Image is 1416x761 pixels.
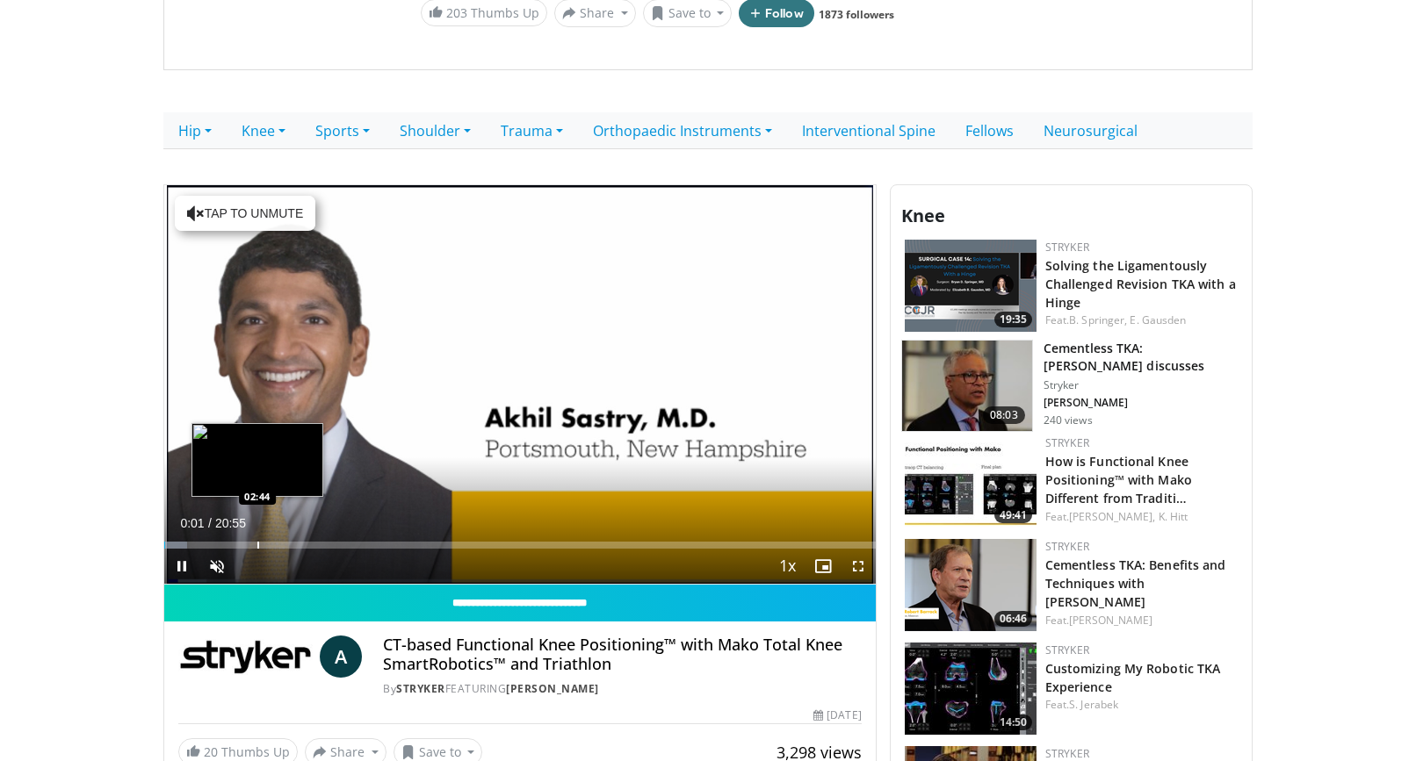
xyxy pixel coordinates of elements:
button: Tap to unmute [175,196,315,231]
a: Stryker [1045,240,1089,255]
a: 14:50 [905,643,1037,735]
a: Fellows [950,112,1029,149]
span: 20:55 [215,516,246,530]
a: Shoulder [385,112,486,149]
img: 26055920-f7a6-407f-820a-2bd18e419f3d.150x105_q85_crop-smart_upscale.jpg [905,643,1037,735]
img: image.jpeg [191,423,323,497]
a: 19:35 [905,240,1037,332]
a: How is Functional Knee Positioning™ with Mako Different from Traditi… [1045,453,1192,506]
a: [PERSON_NAME] [1069,613,1152,628]
img: 1eb89806-1382-42eb-88ed-0f9308ab43c8.png.150x105_q85_crop-smart_upscale.png [905,539,1037,631]
button: Fullscreen [841,549,876,584]
a: S. Jerabek [1069,697,1118,712]
a: A [320,635,362,678]
a: [PERSON_NAME] [506,681,599,696]
span: 06:46 [994,611,1032,627]
img: ffdd9326-d8c6-4f24-b7c0-24c655ed4ab2.150x105_q85_crop-smart_upscale.jpg [905,435,1037,528]
a: Solving the Ligamentously Challenged Revision TKA with a Hinge [1045,257,1236,311]
p: [PERSON_NAME] [1044,396,1241,410]
h4: CT-based Functional Knee Positioning™ with Mako Total Knee SmartRobotics™ and Triathlon [383,635,861,673]
div: Feat. [1045,697,1238,713]
a: Sports [300,112,385,149]
img: d0bc407b-43da-4ed6-9d91-ec49560f3b3e.png.150x105_q85_crop-smart_upscale.png [905,240,1037,332]
a: Orthopaedic Instruments [578,112,787,149]
img: Stryker [178,635,313,678]
span: 19:35 [994,312,1032,327]
a: [PERSON_NAME], [1069,509,1155,524]
span: / [208,516,212,530]
a: B. Springer, [1069,312,1127,327]
a: Trauma [486,112,578,149]
a: K. Hitt [1159,509,1188,524]
a: 1873 followers [819,7,894,22]
a: Stryker [1045,746,1089,761]
span: 20 [204,743,218,760]
video-js: Video Player [164,185,876,585]
span: 14:50 [994,714,1032,730]
a: 49:41 [905,435,1037,528]
div: Feat. [1045,509,1238,525]
span: Knee [901,204,945,227]
a: Neurosurgical [1029,112,1152,149]
button: Pause [164,549,199,584]
img: 4e16d745-737f-4681-a5da-d7437b1bb712.150x105_q85_crop-smart_upscale.jpg [902,341,1032,432]
a: Interventional Spine [787,112,950,149]
button: Enable picture-in-picture mode [806,549,841,584]
div: By FEATURING [383,681,861,697]
div: Feat. [1045,312,1238,328]
p: Stryker [1044,378,1241,392]
a: Stryker [396,681,445,696]
button: Unmute [199,549,235,584]
span: 08:03 [983,406,1025,424]
h3: Cementless TKA: [PERSON_NAME] discusses [1044,340,1241,375]
div: Feat. [1045,613,1238,628]
a: Stryker [1045,539,1089,554]
div: [DATE] [813,707,861,723]
div: Progress Bar [164,542,876,549]
span: 49:41 [994,507,1032,523]
button: Playback Rate [770,549,806,584]
a: E. Gausden [1130,312,1186,327]
a: Knee [227,112,300,149]
p: 240 views [1044,413,1093,427]
span: 203 [446,4,467,21]
a: Stryker [1045,435,1089,450]
a: Stryker [1045,643,1089,657]
a: Customizing My Robotic TKA Experience [1045,660,1221,695]
span: 0:01 [180,516,204,530]
a: Hip [163,112,227,149]
a: 08:03 Cementless TKA: [PERSON_NAME] discusses Stryker [PERSON_NAME] 240 views [901,340,1241,433]
a: 06:46 [905,539,1037,631]
a: Cementless TKA: Benefits and Techniques with [PERSON_NAME] [1045,556,1226,610]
